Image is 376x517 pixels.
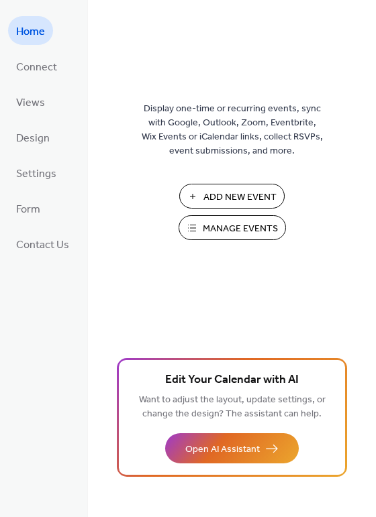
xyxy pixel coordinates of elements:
span: Home [16,21,45,42]
span: Want to adjust the layout, update settings, or change the design? The assistant can help. [139,391,326,423]
span: Settings [16,164,56,184]
a: Settings [8,158,64,187]
span: Display one-time or recurring events, sync with Google, Outlook, Zoom, Eventbrite, Wix Events or ... [142,102,323,158]
span: Form [16,199,40,220]
span: Add New Event [203,190,277,205]
a: Connect [8,52,65,80]
span: Views [16,93,45,113]
span: Open AI Assistant [185,443,260,457]
button: Add New Event [179,184,285,209]
a: Form [8,194,48,223]
button: Manage Events [179,215,286,240]
a: Design [8,123,58,152]
a: Contact Us [8,229,77,258]
span: Edit Your Calendar with AI [165,371,299,390]
span: Connect [16,57,57,78]
a: Home [8,16,53,45]
span: Contact Us [16,235,69,255]
span: Design [16,128,50,149]
button: Open AI Assistant [165,433,299,463]
a: Views [8,87,53,116]
span: Manage Events [203,222,278,236]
